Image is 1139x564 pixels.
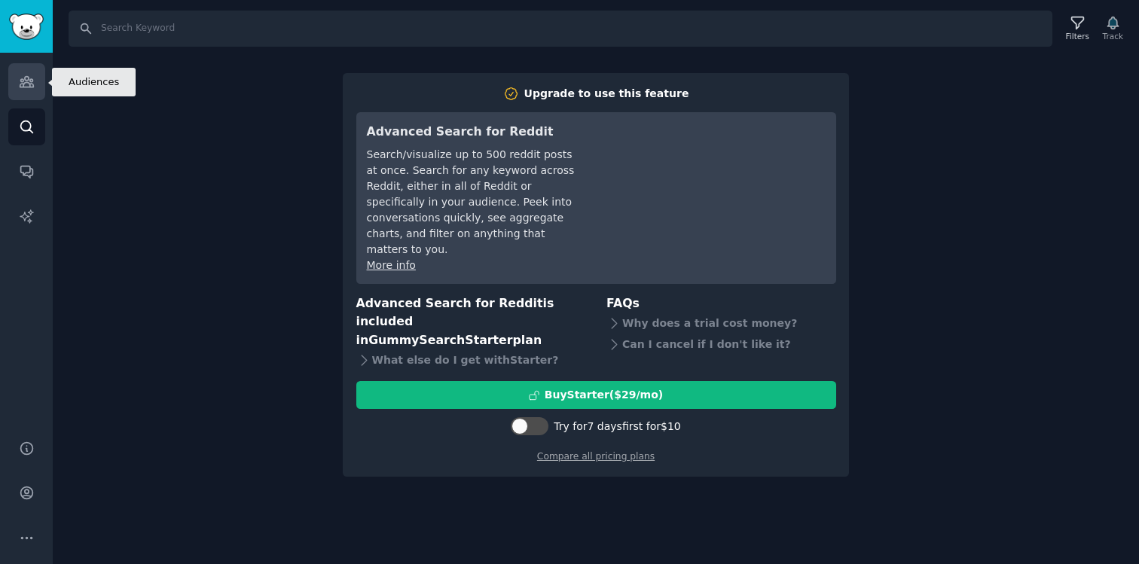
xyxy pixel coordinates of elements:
input: Search Keyword [69,11,1052,47]
a: More info [367,259,416,271]
div: Why does a trial cost money? [606,312,836,334]
h3: Advanced Search for Reddit [367,123,579,142]
div: Upgrade to use this feature [524,86,689,102]
a: Compare all pricing plans [537,451,655,462]
div: What else do I get with Starter ? [356,349,586,370]
div: Search/visualize up to 500 reddit posts at once. Search for any keyword across Reddit, either in ... [367,147,579,258]
div: Try for 7 days first for $10 [554,419,680,434]
div: Can I cancel if I don't like it? [606,334,836,355]
div: Filters [1066,31,1089,41]
img: GummySearch logo [9,14,44,40]
div: Buy Starter ($ 29 /mo ) [545,387,663,403]
iframe: YouTube video player [600,123,826,236]
span: GummySearch Starter [368,333,512,347]
h3: FAQs [606,294,836,313]
button: BuyStarter($29/mo) [356,381,836,409]
h3: Advanced Search for Reddit is included in plan [356,294,586,350]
